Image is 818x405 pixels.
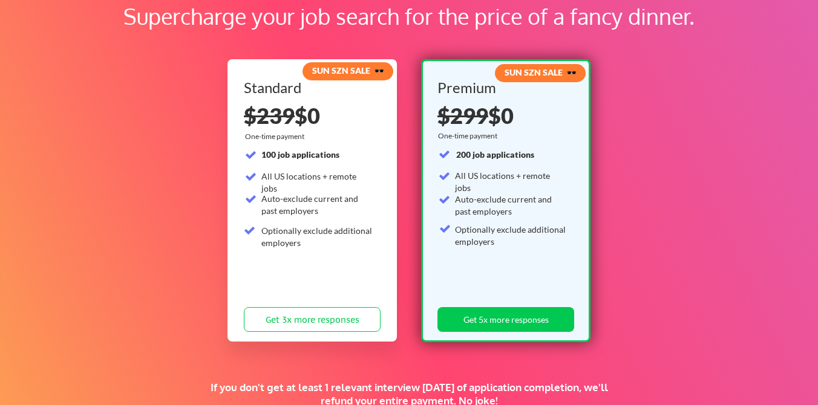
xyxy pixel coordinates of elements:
[505,67,577,77] strong: SUN SZN SALE 🕶️
[261,225,373,248] div: Optionally exclude additional employers
[244,102,295,129] s: $239
[261,149,339,160] strong: 100 job applications
[455,193,567,217] div: Auto-exclude current and past employers
[261,170,373,194] div: All US locations + remote jobs
[244,105,381,126] div: $0
[438,131,501,141] div: One-time payment
[437,105,570,126] div: $0
[245,132,308,141] div: One-time payment
[244,80,376,95] div: Standard
[244,307,381,332] button: Get 3x more responses
[455,224,567,247] div: Optionally exclude additional employers
[437,80,570,95] div: Premium
[456,149,534,160] strong: 200 job applications
[455,170,567,193] div: All US locations + remote jobs
[261,193,373,216] div: Auto-exclude current and past employers
[312,65,384,76] strong: SUN SZN SALE 🕶️
[437,307,574,332] button: Get 5x more responses
[437,102,488,129] s: $299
